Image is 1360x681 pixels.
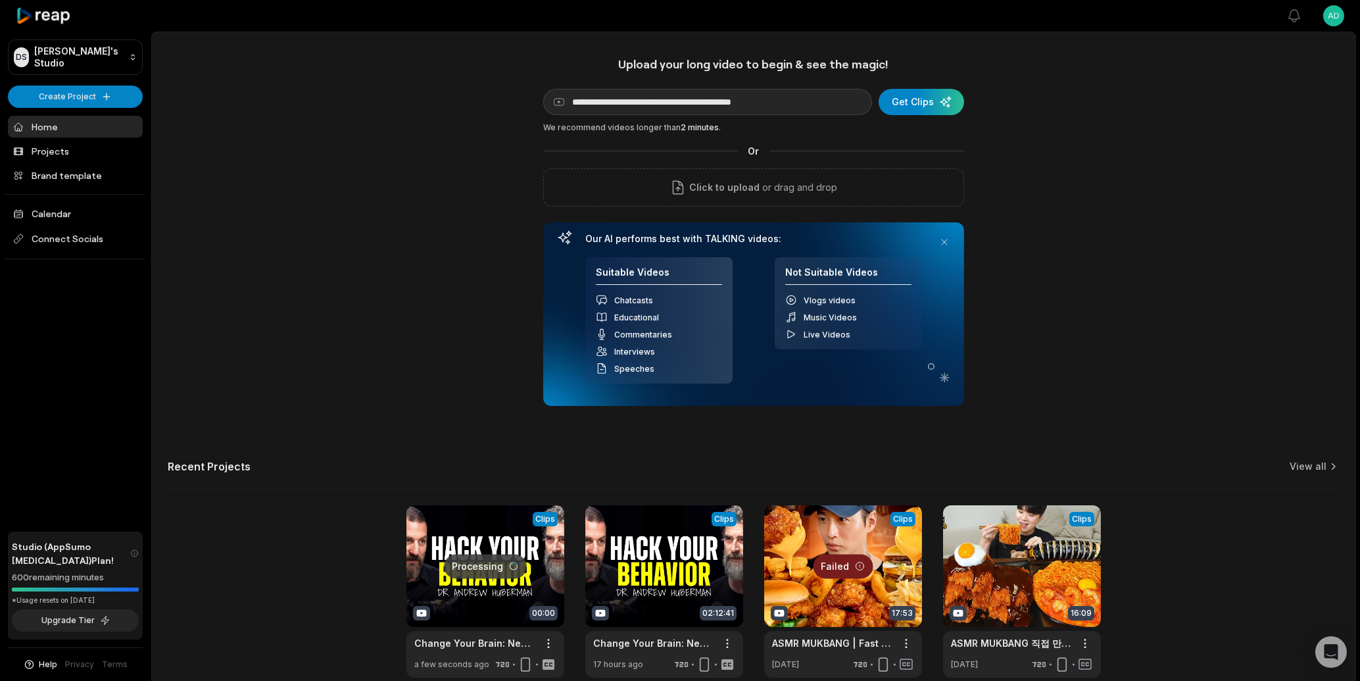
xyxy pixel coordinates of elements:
[879,89,964,115] button: Get Clips
[681,122,719,132] span: 2 minutes
[39,659,58,670] span: Help
[804,313,857,322] span: Music Videos
[585,233,922,245] h3: Our AI performs best with TALKING videos:
[804,330,850,340] span: Live Videos
[414,636,535,650] a: Change Your Brain: Neuroscientist [PERSON_NAME] | [PERSON_NAME] Podcast
[690,180,760,195] span: Click to upload
[614,364,654,374] span: Speeches
[12,609,139,632] button: Upgrade Tier
[8,203,143,224] a: Calendar
[614,295,653,305] span: Chatcasts
[14,47,29,67] div: DS
[543,122,964,134] div: We recommend videos longer than .
[23,659,58,670] button: Help
[1315,636,1347,668] div: Open Intercom Messenger
[34,45,124,69] p: [PERSON_NAME]'s Studio
[8,86,143,108] button: Create Project
[760,180,838,195] p: or drag and drop
[66,659,95,670] a: Privacy
[593,636,714,650] a: Change Your Brain: Neuroscientist [PERSON_NAME] | [PERSON_NAME] Podcast
[738,144,770,158] span: Or
[8,116,143,138] a: Home
[772,636,893,650] div: ASMR MUKBANG | Fast Food, Big Mac, Chicken Nuggets, Onion Rings, Chicken Sandwich, Wings, Fries
[12,540,130,567] span: Studio (AppSumo [MEDICAL_DATA]) Plan!
[543,57,964,72] h1: Upload your long video to begin & see the magic!
[785,266,911,286] h4: Not Suitable Videos
[168,460,251,473] h2: Recent Projects
[804,295,856,305] span: Vlogs videos
[1290,460,1326,473] a: View all
[614,313,659,322] span: Educational
[103,659,128,670] a: Terms
[614,330,672,340] span: Commentaries
[12,571,139,584] div: 600 remaining minutes
[8,164,143,186] a: Brand template
[951,636,1072,650] a: ASMR MUKBANG 직접 만든 로제 열라면 김밥 김치 돈까스 먹방! RAMYEON & KIMBAP MUKBANG EATING SOUND!
[12,595,139,605] div: *Usage resets on [DATE]
[596,266,722,286] h4: Suitable Videos
[8,140,143,162] a: Projects
[614,347,655,357] span: Interviews
[8,227,143,251] span: Connect Socials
